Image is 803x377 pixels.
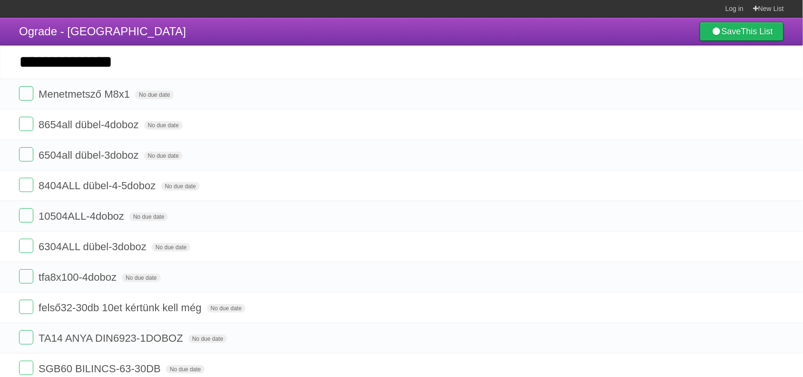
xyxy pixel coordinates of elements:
[19,300,33,314] label: Done
[39,210,127,222] span: 10504ALL-4doboz
[39,271,119,283] span: tfa8x100-4doboz
[19,25,186,38] span: Ograde - [GEOGRAPHIC_DATA]
[39,363,163,375] span: SGB60 BILINCS-63-30DB
[19,117,33,131] label: Done
[207,304,245,313] span: No due date
[19,239,33,253] label: Done
[19,208,33,223] label: Done
[144,121,183,130] span: No due date
[19,86,33,101] label: Done
[39,241,149,253] span: 6304ALL dübel-3doboz
[741,27,773,36] b: This List
[161,182,200,191] span: No due date
[135,91,174,99] span: No due date
[188,335,227,343] span: No due date
[39,180,158,192] span: 8404ALL dübel-4-5doboz
[39,149,141,161] span: 6504all dübel-3doboz
[122,274,160,282] span: No due date
[39,302,204,314] span: felső32-30db 10et kértünk kell még
[39,119,141,131] span: 8654all dübel-4doboz
[144,152,183,160] span: No due date
[129,213,168,221] span: No due date
[19,178,33,192] label: Done
[700,22,784,41] a: SaveThis List
[19,269,33,284] label: Done
[19,147,33,162] label: Done
[19,361,33,375] label: Done
[166,365,205,374] span: No due date
[39,332,186,344] span: TA14 ANYA DIN6923-1DOBOZ
[39,88,132,100] span: Menetmetsző M8x1
[152,243,190,252] span: No due date
[19,330,33,345] label: Done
